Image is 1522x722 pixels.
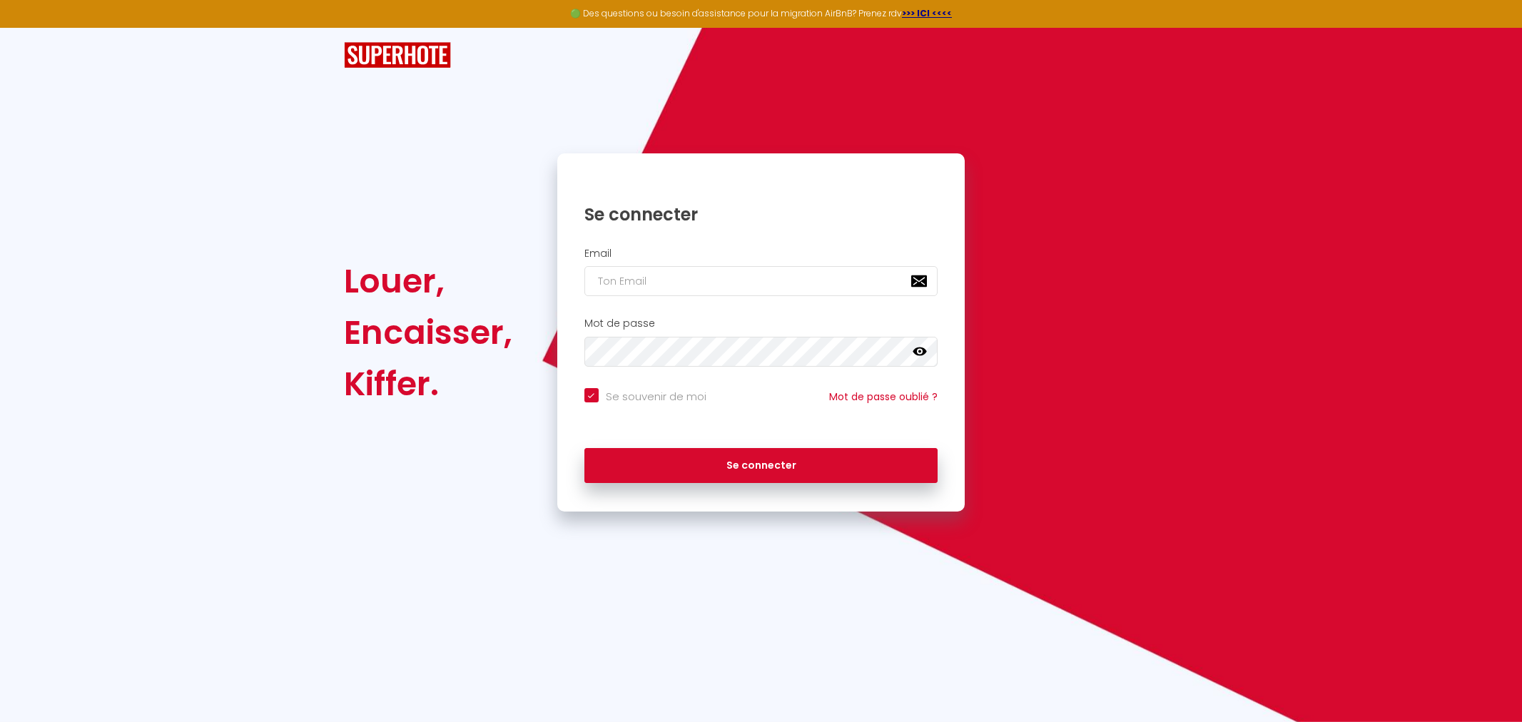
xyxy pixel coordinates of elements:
div: Encaisser, [344,307,512,358]
a: Mot de passe oublié ? [829,390,938,404]
h2: Email [584,248,938,260]
a: >>> ICI <<<< [902,7,952,19]
button: Se connecter [584,448,938,484]
h1: Se connecter [584,203,938,225]
div: Kiffer. [344,358,512,410]
input: Ton Email [584,266,938,296]
h2: Mot de passe [584,317,938,330]
div: Louer, [344,255,512,307]
img: SuperHote logo [344,42,451,68]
